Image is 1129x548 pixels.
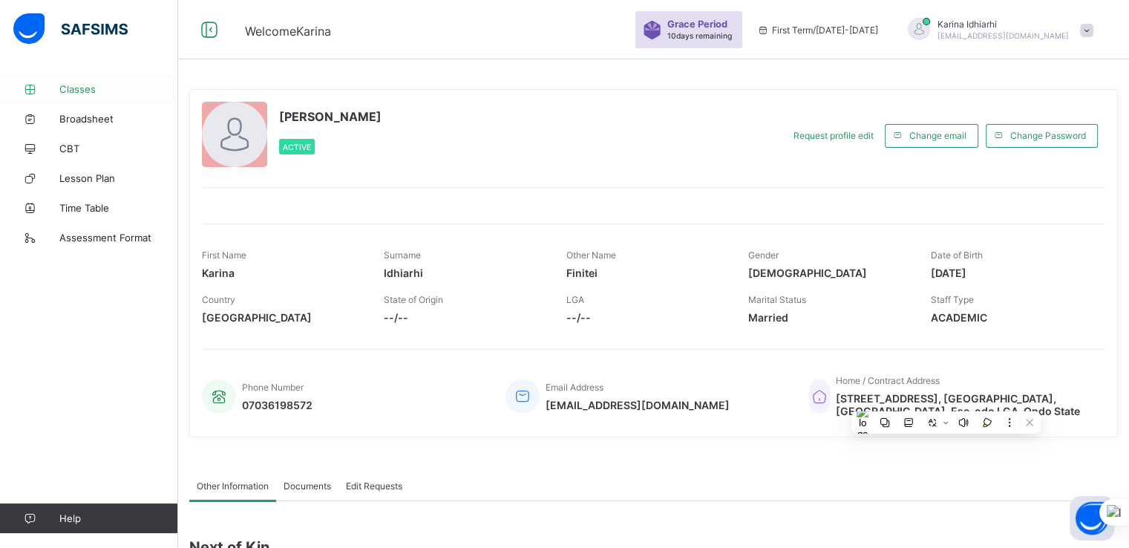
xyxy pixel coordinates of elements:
span: Edit Requests [346,480,402,492]
span: Home / Contract Address [836,375,940,386]
span: Karina Idhiarhi [937,19,1069,30]
span: Other Information [197,480,269,492]
span: Gender [748,249,779,261]
span: --/-- [384,311,543,324]
div: KarinaIdhiarhi [893,18,1101,42]
span: Active [283,143,311,151]
span: 10 days remaining [667,31,732,40]
span: Welcome Karina [245,24,331,39]
span: Change email [909,130,966,141]
span: Documents [284,480,331,492]
span: [STREET_ADDRESS], [GEOGRAPHIC_DATA], [GEOGRAPHIC_DATA], Ese-odo LGA, Ondo State [836,392,1090,417]
span: CBT [59,143,178,154]
span: 07036198572 [242,399,312,411]
span: Idhiarhi [384,267,543,279]
span: [DATE] [931,267,1090,279]
span: [PERSON_NAME] [279,109,382,124]
span: LGA [566,294,584,305]
span: [EMAIL_ADDRESS][DOMAIN_NAME] [546,399,730,411]
span: First Name [202,249,246,261]
button: Open asap [1070,496,1114,541]
span: Assessment Format [59,232,178,244]
span: Staff Type [931,294,974,305]
span: Married [748,311,908,324]
span: Surname [384,249,421,261]
span: session/term information [757,25,878,36]
span: Date of Birth [931,249,983,261]
span: Email Address [546,382,603,393]
img: safsims [13,13,128,45]
span: Request profile edit [793,130,874,141]
span: Change Password [1010,130,1086,141]
span: [GEOGRAPHIC_DATA] [202,311,361,324]
span: Finitei [566,267,726,279]
img: sticker-purple.71386a28dfed39d6af7621340158ba97.svg [643,21,661,39]
span: Phone Number [242,382,304,393]
span: [DEMOGRAPHIC_DATA] [748,267,908,279]
span: ACADEMIC [931,311,1090,324]
span: Karina [202,267,361,279]
span: Classes [59,83,178,95]
span: State of Origin [384,294,443,305]
span: Help [59,512,177,524]
span: Marital Status [748,294,806,305]
span: Broadsheet [59,113,178,125]
span: Lesson Plan [59,172,178,184]
span: Country [202,294,235,305]
span: --/-- [566,311,726,324]
span: Grace Period [667,19,727,30]
span: Time Table [59,202,178,214]
span: Other Name [566,249,616,261]
span: [EMAIL_ADDRESS][DOMAIN_NAME] [937,31,1069,40]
